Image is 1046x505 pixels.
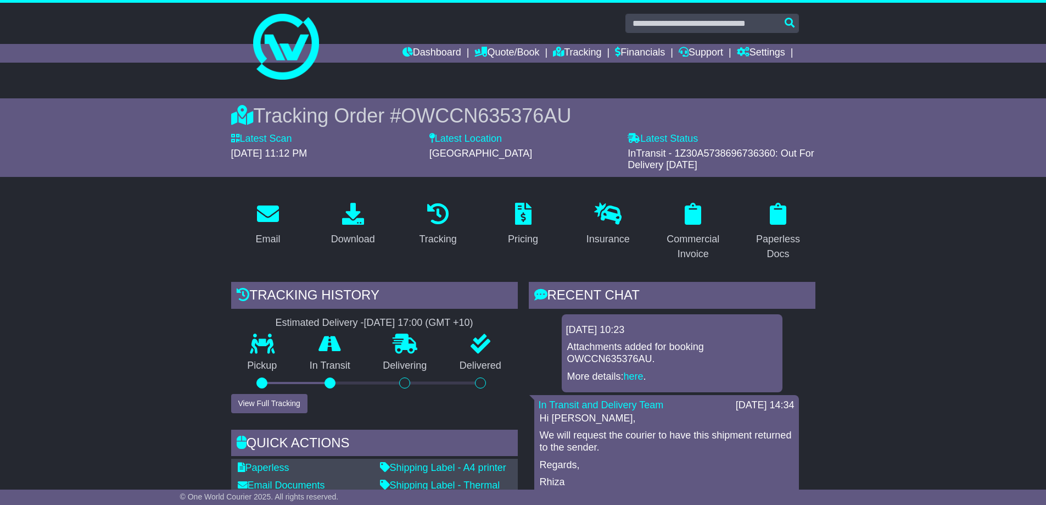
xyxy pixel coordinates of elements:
[741,199,815,265] a: Paperless Docs
[231,282,518,312] div: Tracking history
[540,430,793,453] p: We will request the courier to have this shipment returned to the sender.
[293,360,367,372] p: In Transit
[429,133,502,145] label: Latest Location
[529,282,815,312] div: RECENT CHAT
[567,371,777,383] p: More details: .
[566,324,778,336] div: [DATE] 10:23
[567,341,777,365] p: Attachments added for booking OWCCN635376AU.
[231,394,307,413] button: View Full Tracking
[586,232,630,247] div: Insurance
[367,360,444,372] p: Delivering
[540,413,793,425] p: Hi [PERSON_NAME],
[508,232,538,247] div: Pricing
[324,199,382,251] a: Download
[401,104,571,127] span: OWCCN635376AU
[539,399,664,410] a: In Transit and Delivery Team
[624,371,644,382] a: here
[412,199,463,251] a: Tracking
[443,360,518,372] p: Delivered
[180,492,339,501] span: © One World Courier 2025. All rights reserved.
[380,462,506,473] a: Shipping Label - A4 printer
[238,480,325,491] a: Email Documents
[429,148,532,159] span: [GEOGRAPHIC_DATA]
[663,232,723,262] div: Commercial Invoice
[231,317,518,329] div: Estimated Delivery -
[248,199,287,251] a: Email
[331,232,375,247] div: Download
[402,44,461,63] a: Dashboard
[736,399,795,412] div: [DATE] 14:34
[364,317,473,329] div: [DATE] 17:00 (GMT +10)
[540,476,793,489] p: Rhiza
[628,133,698,145] label: Latest Status
[238,462,289,473] a: Paperless
[679,44,723,63] a: Support
[748,232,808,262] div: Paperless Docs
[656,199,730,265] a: Commercial Invoice
[231,133,292,145] label: Latest Scan
[255,232,280,247] div: Email
[615,44,665,63] a: Financials
[540,459,793,471] p: Regards,
[419,232,456,247] div: Tracking
[231,430,518,459] div: Quick Actions
[501,199,545,251] a: Pricing
[231,360,294,372] p: Pickup
[628,148,814,171] span: InTransit - 1Z30A5738696736360: Out For Delivery [DATE]
[380,480,500,503] a: Shipping Label - Thermal printer
[231,148,307,159] span: [DATE] 11:12 PM
[737,44,785,63] a: Settings
[553,44,601,63] a: Tracking
[231,104,815,127] div: Tracking Order #
[579,199,637,251] a: Insurance
[474,44,539,63] a: Quote/Book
